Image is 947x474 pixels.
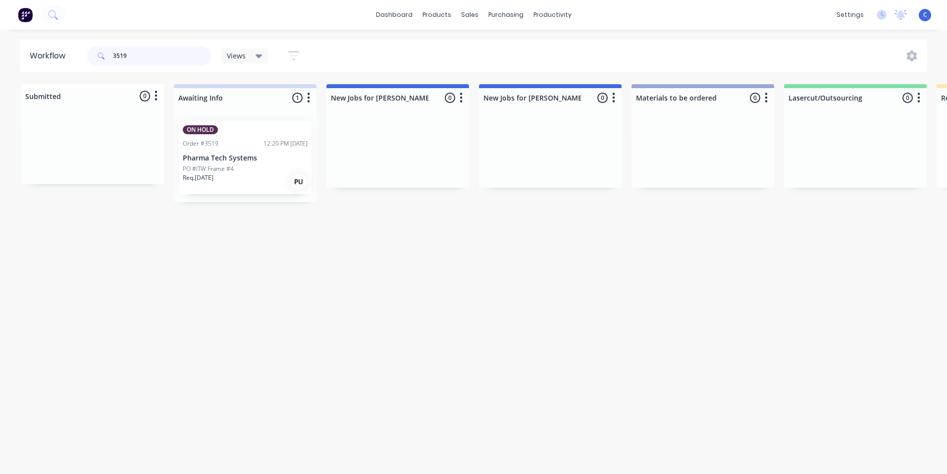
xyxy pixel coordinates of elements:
[113,46,211,66] input: Search for orders...
[183,125,218,134] div: ON HOLD
[30,50,70,62] div: Workflow
[183,139,218,148] div: Order #3519
[418,7,456,22] div: products
[183,173,213,182] p: Req. [DATE]
[227,51,246,61] span: Views
[183,154,308,162] p: Pharma Tech Systems
[179,121,312,194] div: ON HOLDOrder #351912:20 PM [DATE]Pharma Tech SystemsPO #ITW Frame #4Req.[DATE]PU
[832,7,869,22] div: settings
[263,139,308,148] div: 12:20 PM [DATE]
[923,10,927,19] span: C
[483,7,528,22] div: purchasing
[183,164,234,173] p: PO #ITW Frame #4
[456,7,483,22] div: sales
[291,174,307,190] div: PU
[371,7,418,22] a: dashboard
[18,7,33,22] img: Factory
[528,7,577,22] div: productivity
